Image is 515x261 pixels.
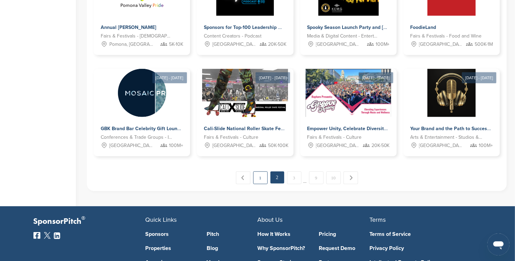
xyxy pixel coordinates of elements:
[197,58,293,156] a: [DATE] - [DATE] Sponsorpitch & Cali-Slide National Roller Skate Festival Fairs & Festivals - Cult...
[300,58,397,156] a: [DATE] - [DATE] Sponsorpitch & Empower Unity, Celebrate Diversity: Fund DJ Rapture LLC/Rapture Pr...
[207,246,258,251] a: Blog
[316,41,361,48] span: [GEOGRAPHIC_DATA], [GEOGRAPHIC_DATA]
[204,24,296,30] span: Sponsors for Top-100 Leadership Podcast
[319,231,370,237] a: Pricing
[33,217,146,227] p: SponsorPitch
[202,69,288,117] img: Sponsorpitch &
[152,72,187,83] div: [DATE] - [DATE]
[268,142,288,149] span: 50K-100K
[101,134,173,141] span: Conferences & Trade Groups - Industrial Conference
[212,41,258,48] span: [GEOGRAPHIC_DATA], [GEOGRAPHIC_DATA]
[44,232,51,239] img: Twitter
[309,171,324,184] a: 9
[212,142,258,149] span: [GEOGRAPHIC_DATA], [GEOGRAPHIC_DATA], [GEOGRAPHIC_DATA], [GEOGRAPHIC_DATA]
[370,246,472,251] a: Privacy Policy
[404,58,500,156] a: [DATE] - [DATE] Sponsorpitch & Your Brand and the Path to Success: It's Time to Turn Dreams Into ...
[146,216,177,223] span: Quick Links
[419,41,464,48] span: [GEOGRAPHIC_DATA], [GEOGRAPHIC_DATA]
[268,41,287,48] span: 20K-50K
[94,58,190,156] a: [DATE] - [DATE] Sponsorpitch & GBK Brand Bar Celebrity Gift Lounge at [GEOGRAPHIC_DATA] Conferenc...
[307,32,379,40] span: Media & Digital Content - Entertainment
[256,72,290,83] div: [DATE] - [DATE]
[118,69,166,117] img: Sponsorpitch &
[316,142,361,149] span: [GEOGRAPHIC_DATA], [GEOGRAPHIC_DATA], [GEOGRAPHIC_DATA], [GEOGRAPHIC_DATA]
[169,41,183,48] span: 5K-10K
[419,142,464,149] span: [GEOGRAPHIC_DATA], [GEOGRAPHIC_DATA]
[33,232,40,239] img: Facebook
[204,126,293,132] span: Cali-Slide National Roller Skate Festival
[370,216,386,223] span: Terms
[253,171,268,184] a: 1
[204,32,261,40] span: Content Creators - Podcast
[475,41,493,48] span: 500K-1M
[207,231,258,237] a: Pitch
[146,231,197,237] a: Sponsors
[101,32,173,40] span: Fairs & Festivals - [DEMOGRAPHIC_DATA]
[287,171,301,184] a: 3
[109,41,155,48] span: Pomona, [GEOGRAPHIC_DATA]
[359,72,393,83] div: [DATE] - [DATE]
[326,171,341,184] a: 10
[372,142,390,149] span: 20K-50K
[410,134,483,141] span: Arts & Entertainment - Studios & Production Co's
[487,233,509,255] iframe: Button to launch messaging window
[370,231,472,237] a: Terms of Service
[101,24,156,30] span: Annual [PERSON_NAME]
[307,134,362,141] span: Fairs & Festivals - Culture
[109,142,155,149] span: [GEOGRAPHIC_DATA], [GEOGRAPHIC_DATA]
[376,41,390,48] span: 100M+
[146,246,197,251] a: Properties
[344,171,358,184] a: Next →
[236,171,250,184] a: ← Previous
[410,24,436,30] span: FoodieLand
[307,24,506,30] span: Spooky Season Launch Party and [DATE] Candy Collection Drive for A Place Called Home
[410,32,482,40] span: Fairs & Festivals - Food and Wine
[479,142,493,149] span: 100M+
[101,126,239,132] span: GBK Brand Bar Celebrity Gift Lounge at [GEOGRAPHIC_DATA]
[462,72,496,83] div: [DATE] - [DATE]
[204,134,258,141] span: Fairs & Festivals - Culture
[270,171,284,184] em: 2
[427,69,476,117] img: Sponsorpitch &
[304,171,307,184] span: …
[258,231,309,237] a: How It Works
[169,142,183,149] span: 100M+
[258,216,283,223] span: About Us
[306,69,391,117] img: Sponsorpitch &
[82,214,86,222] span: ®
[258,246,309,251] a: Why SponsorPitch?
[319,246,370,251] a: Request Demo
